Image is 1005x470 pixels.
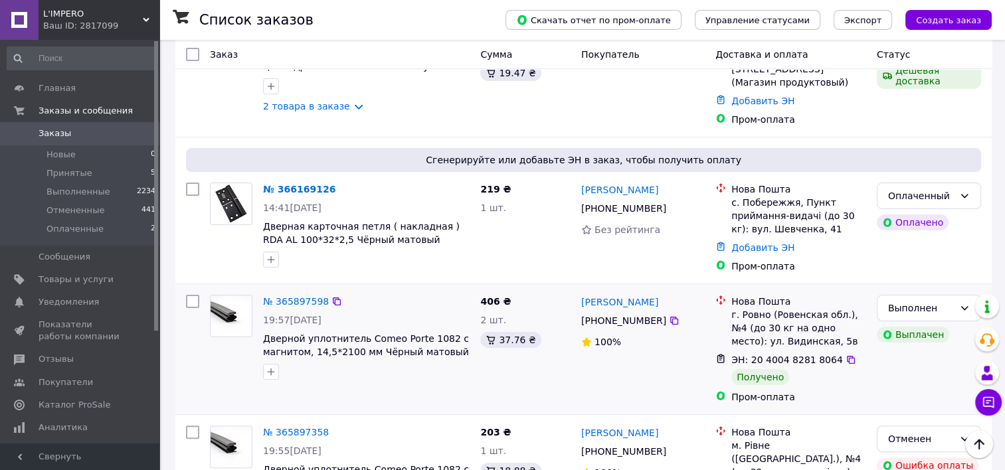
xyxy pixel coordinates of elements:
[480,332,541,348] div: 37.76 ₴
[480,49,512,60] span: Сумма
[263,221,460,245] a: Дверная карточная петля ( накладная ) RDA AL 100*32*2,5 Чёрный матовый
[263,296,329,307] a: № 365897598
[975,389,1002,416] button: Чат с покупателем
[731,308,866,348] div: г. Ровно (Ровенская обл.), №4 (до 30 кг на одно место): ул. Видинская, 5в
[480,184,511,195] span: 219 ₴
[731,96,794,106] a: Добавить ЭН
[46,149,76,161] span: Новые
[39,422,88,433] span: Аналитика
[210,295,252,337] a: Фото товару
[731,295,866,308] div: Нова Пошта
[516,14,671,26] span: Скачать отчет по пром-оплате
[916,15,981,25] span: Создать заказ
[263,315,321,325] span: 19:57[DATE]
[581,295,658,309] a: [PERSON_NAME]
[151,149,155,161] span: 0
[263,101,350,112] a: 2 товара в заказе
[731,390,866,404] div: Пром-оплата
[877,327,949,343] div: Выплачен
[594,224,660,235] span: Без рейтинга
[210,183,252,225] a: Фото товару
[965,430,993,458] button: Наверх
[39,82,76,94] span: Главная
[581,426,658,439] a: [PERSON_NAME]
[263,445,321,456] span: 19:55[DATE]
[731,260,866,273] div: Пром-оплата
[705,15,810,25] span: Управление статусами
[892,14,992,25] a: Создать заказ
[480,427,511,437] span: 203 ₴
[877,62,981,89] div: Дешевая доставка
[715,49,808,60] span: Доставка и оплата
[39,376,93,388] span: Покупатели
[39,319,123,343] span: Показатели работы компании
[151,223,155,235] span: 2
[731,183,866,196] div: Нова Пошта
[46,204,104,216] span: Отмененные
[39,353,74,365] span: Отзывы
[888,431,954,446] div: Отменен
[581,49,640,60] span: Покупатель
[480,315,506,325] span: 2 шт.
[594,337,621,347] span: 100%
[263,202,321,213] span: 14:41[DATE]
[480,65,541,81] div: 19.47 ₴
[39,274,114,285] span: Товары и услуги
[480,445,506,456] span: 1 шт.
[210,426,252,468] a: Фото товару
[263,427,329,437] a: № 365897358
[39,127,71,139] span: Заказы
[46,186,110,198] span: Выполненные
[46,223,104,235] span: Оплаченные
[581,183,658,196] a: [PERSON_NAME]
[579,199,669,218] div: [PHONE_NUMBER]
[141,204,155,216] span: 441
[39,296,99,308] span: Уведомления
[888,189,954,203] div: Оплаченный
[39,251,90,263] span: Сообщения
[39,105,133,117] span: Заказы и сообщения
[43,20,159,32] div: Ваш ID: 2817099
[151,167,155,179] span: 5
[263,184,335,195] a: № 366169126
[731,113,866,126] div: Пром-оплата
[46,167,92,179] span: Принятые
[39,399,110,411] span: Каталог ProSale
[844,15,881,25] span: Экспорт
[7,46,157,70] input: Поиск
[877,49,911,60] span: Статус
[263,333,469,370] a: Дверной уплотнитель Comeo Porte 1082 с магнитом, 14,5*2100 мм Чёрный матовый (со скотчем)
[731,354,843,365] span: ЭН: 20 4004 8281 8064
[43,8,143,20] span: L'IMPERO
[834,10,892,30] button: Экспорт
[480,202,506,213] span: 1 шт.
[731,426,866,439] div: Нова Пошта
[731,369,789,385] div: Получено
[199,12,314,28] h1: Список заказов
[480,296,511,307] span: 406 ₴
[211,183,252,224] img: Фото товару
[191,153,976,167] span: Сгенерируйте или добавьте ЭН в заказ, чтобы получить оплату
[211,426,252,467] img: Фото товару
[579,442,669,461] div: [PHONE_NUMBER]
[210,49,238,60] span: Заказ
[877,214,949,230] div: Оплачено
[731,242,794,253] a: Добавить ЭН
[579,311,669,330] div: [PHONE_NUMBER]
[137,186,155,198] span: 2234
[695,10,820,30] button: Управление статусами
[905,10,992,30] button: Создать заказ
[731,196,866,236] div: с. Побережжя, Пункт приймання-видачі (до 30 кг): вул. Шевченка, 41
[505,10,682,30] button: Скачать отчет по пром-оплате
[211,295,252,337] img: Фото товару
[888,301,954,315] div: Выполнен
